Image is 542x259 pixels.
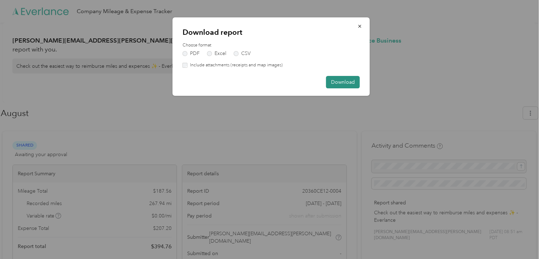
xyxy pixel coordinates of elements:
p: Download report [183,27,360,37]
button: Download [326,76,360,88]
label: Choose format [183,42,360,49]
label: PDF [183,51,200,56]
label: Include attachments (receipts and map images) [188,62,283,68]
label: Excel [207,51,226,56]
label: CSV [234,51,251,56]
